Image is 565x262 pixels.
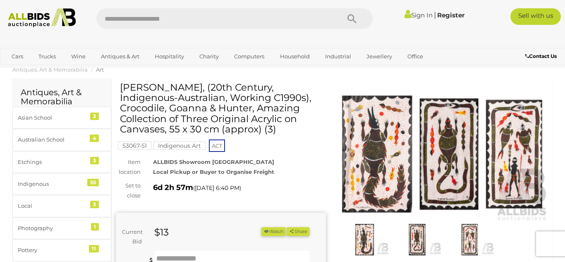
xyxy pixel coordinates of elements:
[120,82,324,135] h1: [PERSON_NAME], (20th Century, Indigenous-Australian, Working C1990s), Crocodile, Goanna & Hunter,...
[193,185,241,191] span: ( )
[21,88,103,106] h2: Antiques, Art & Memorabilia
[229,50,270,63] a: Computers
[275,50,315,63] a: Household
[12,217,111,239] a: Photography 1
[96,50,145,63] a: Antiques & Art
[510,8,561,25] a: Sell with us
[90,135,99,142] div: 4
[361,50,397,63] a: Jewellery
[33,50,61,63] a: Trucks
[18,245,86,255] div: Pottery
[110,157,147,177] div: Item location
[195,184,239,192] span: [DATE] 6:40 PM
[261,227,285,236] li: Watch this item
[87,179,99,186] div: 55
[261,227,285,236] button: Watch
[6,50,29,63] a: Cars
[118,142,151,149] a: 53067-51
[149,50,189,63] a: Hospitality
[6,63,34,77] a: Sports
[38,63,108,77] a: [GEOGRAPHIC_DATA]
[402,50,429,63] a: Office
[66,50,91,63] a: Wine
[287,227,309,236] button: Share
[209,139,225,152] span: ACT
[90,113,99,120] div: 3
[91,223,99,231] div: 1
[18,135,86,144] div: Australian School
[18,113,86,123] div: Asian School
[12,129,111,151] a: Australian School 4
[153,183,193,192] strong: 6d 2h 57m
[320,50,357,63] a: Industrial
[154,226,169,238] strong: $13
[110,181,147,200] div: Set to close
[90,201,99,208] div: 3
[18,224,86,233] div: Photography
[12,107,111,129] a: Asian School 3
[116,227,148,247] div: Current Bid
[18,179,86,189] div: Indigenous
[153,142,206,149] a: Indigenous Art
[12,66,88,73] a: Antiques, Art & Memorabilia
[12,173,111,195] a: Indigenous 55
[90,157,99,164] div: 3
[338,87,548,222] img: Duncan Roughsey, (20th Century, Indigenous-Australian, Working C1990s), Crocodile, Goanna & Hunte...
[12,195,111,217] a: Local 3
[437,11,464,19] a: Register
[525,53,557,59] b: Contact Us
[194,50,224,63] a: Charity
[525,52,559,61] a: Contact Us
[434,10,436,19] span: |
[12,239,111,261] a: Pottery 11
[153,159,274,165] strong: ALLBIDS Showroom [GEOGRAPHIC_DATA]
[118,142,151,150] mark: 53067-51
[393,224,441,255] img: Duncan Roughsey, (20th Century, Indigenous-Australian, Working C1990s), Crocodile, Goanna & Hunte...
[153,142,206,150] mark: Indigenous Art
[340,224,389,255] img: Duncan Roughsey, (20th Century, Indigenous-Australian, Working C1990s), Crocodile, Goanna & Hunte...
[153,168,274,175] strong: Local Pickup or Buyer to Organise Freight
[331,8,373,29] button: Search
[18,201,86,211] div: Local
[18,157,86,167] div: Etchings
[89,245,99,252] div: 11
[12,151,111,173] a: Etchings 3
[96,66,104,73] a: Art
[4,8,79,27] img: Allbids.com.au
[445,224,494,255] img: Duncan Roughsey, (20th Century, Indigenous-Australian, Working C1990s), Crocodile, Goanna & Hunte...
[405,11,433,19] a: Sign In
